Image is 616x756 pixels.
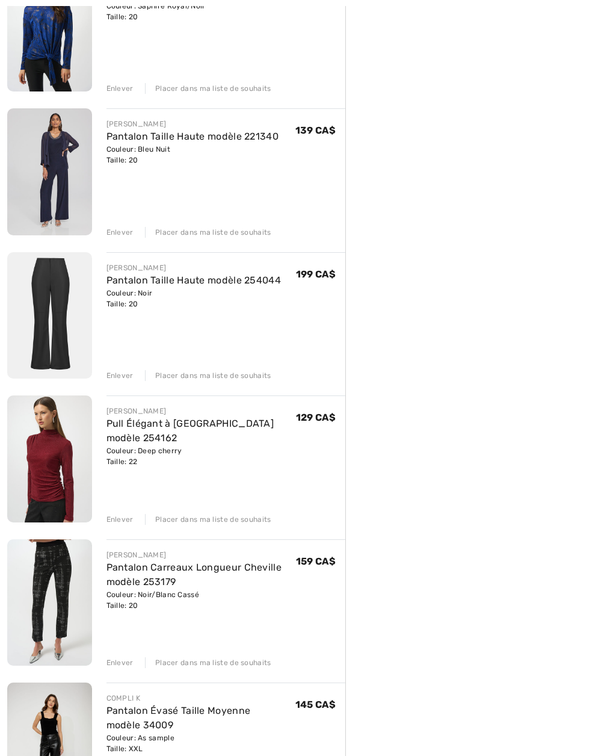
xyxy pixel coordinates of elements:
[106,693,295,704] div: COMPLI K
[295,125,336,136] span: 139 CA$
[106,1,291,22] div: Couleur: Saphire Royal/Noir Taille: 20
[106,83,134,94] div: Enlever
[106,705,251,731] a: Pantalon Évasé Taille Moyenne modèle 34009
[7,539,92,666] img: Pantalon Carreaux Longueur Cheville modèle 253179
[145,657,271,668] div: Placer dans ma liste de souhaits
[106,589,296,611] div: Couleur: Noir/Blanc Cassé Taille: 20
[145,83,271,94] div: Placer dans ma liste de souhaits
[106,131,279,142] a: Pantalon Taille Haute modèle 221340
[145,370,271,381] div: Placer dans ma liste de souhaits
[295,699,336,710] span: 145 CA$
[145,514,271,525] div: Placer dans ma liste de souhaits
[296,268,336,280] span: 199 CA$
[145,227,271,238] div: Placer dans ma liste de souhaits
[106,657,134,668] div: Enlever
[106,144,279,166] div: Couleur: Bleu Nuit Taille: 20
[296,556,336,567] span: 159 CA$
[7,395,92,522] img: Pull Élégant à Col Montant modèle 254162
[106,227,134,238] div: Enlever
[106,119,279,129] div: [PERSON_NAME]
[296,412,336,423] span: 129 CA$
[106,288,282,309] div: Couleur: Noir Taille: 20
[106,418,274,444] a: Pull Élégant à [GEOGRAPHIC_DATA] modèle 254162
[106,370,134,381] div: Enlever
[7,252,92,379] img: Pantalon Taille Haute modèle 254044
[106,406,296,417] div: [PERSON_NAME]
[106,262,282,273] div: [PERSON_NAME]
[106,550,296,560] div: [PERSON_NAME]
[106,562,282,587] a: Pantalon Carreaux Longueur Cheville modèle 253179
[106,514,134,525] div: Enlever
[106,274,282,286] a: Pantalon Taille Haute modèle 254044
[106,445,296,467] div: Couleur: Deep cherry Taille: 22
[7,108,92,235] img: Pantalon Taille Haute modèle 221340
[106,733,295,754] div: Couleur: As sample Taille: XXL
